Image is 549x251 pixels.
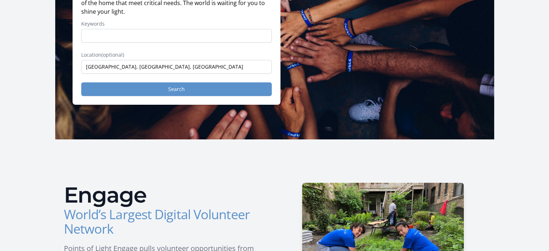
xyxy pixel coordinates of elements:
[64,184,269,206] h2: Engage
[81,20,272,27] label: Keywords
[64,207,269,236] h3: World’s Largest Digital Volunteer Network
[81,82,272,96] button: Search
[81,60,272,74] input: Enter a location
[81,51,272,59] label: Location
[101,51,124,58] span: (optional)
